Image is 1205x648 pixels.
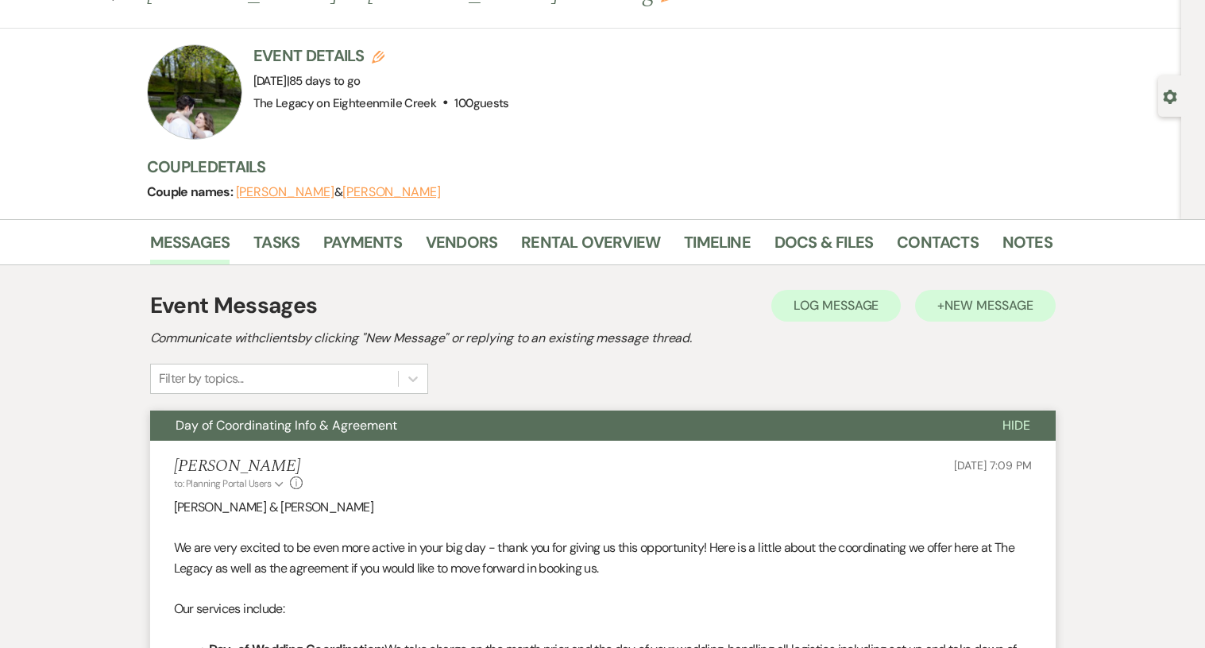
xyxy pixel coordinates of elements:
a: Tasks [253,229,299,264]
a: Timeline [684,229,751,264]
a: Vendors [426,229,497,264]
button: Log Message [771,290,901,322]
p: We are very excited to be even more active in your big day - thank you for giving us this opportu... [174,538,1032,578]
a: Notes [1002,229,1052,264]
h3: Couple Details [147,156,1037,178]
h5: [PERSON_NAME] [174,457,303,476]
span: New Message [944,297,1033,314]
a: Docs & Files [774,229,873,264]
div: Filter by topics... [159,369,244,388]
span: Hide [1002,417,1030,434]
button: Hide [977,411,1056,441]
h1: Event Messages [150,289,318,322]
span: [DATE] 7:09 PM [954,458,1031,472]
a: Payments [323,229,402,264]
span: Day of Coordinating Info & Agreement [176,417,397,434]
button: +New Message [915,290,1055,322]
span: Couple names: [147,183,236,200]
h3: Event Details [253,44,509,67]
button: Day of Coordinating Info & Agreement [150,411,977,441]
span: Log Message [794,297,879,314]
span: & [236,184,441,200]
button: [PERSON_NAME] [236,186,334,199]
span: The Legacy on Eighteenmile Creek [253,95,437,111]
span: 85 days to go [289,73,361,89]
a: Messages [150,229,230,264]
button: Open lead details [1163,88,1177,103]
span: 100 guests [454,95,508,111]
span: [DATE] [253,73,361,89]
button: to: Planning Portal Users [174,476,287,491]
h2: Communicate with clients by clicking "New Message" or replying to an existing message thread. [150,329,1056,348]
a: Contacts [897,229,979,264]
span: Our services include: [174,600,285,617]
a: Rental Overview [521,229,660,264]
span: to: Planning Portal Users [174,477,272,490]
button: [PERSON_NAME] [342,186,441,199]
p: [PERSON_NAME] & [PERSON_NAME] [174,497,1032,518]
span: | [287,73,361,89]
